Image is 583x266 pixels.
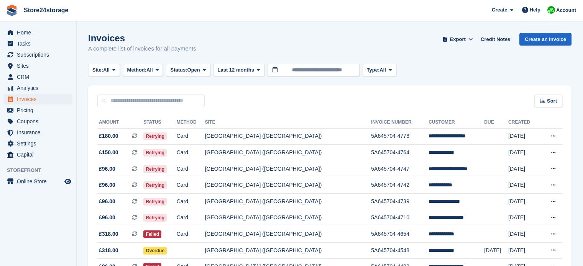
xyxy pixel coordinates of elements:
td: [DATE] [508,145,539,161]
span: Retrying [143,165,167,173]
span: Home [17,27,63,38]
button: Type: All [363,64,396,77]
img: Tracy Harper [547,6,555,14]
a: menu [4,94,72,104]
a: menu [4,105,72,116]
th: Status [143,116,176,129]
td: 5A645704-4778 [371,128,429,145]
button: Method: All [123,64,163,77]
span: Last 12 months [218,66,254,74]
span: Coupons [17,116,63,127]
td: Card [177,210,205,226]
a: menu [4,176,72,187]
td: [GEOGRAPHIC_DATA] ([GEOGRAPHIC_DATA]) [205,210,371,226]
span: Storefront [7,166,76,174]
th: Amount [97,116,143,129]
th: Due [484,116,508,129]
span: Retrying [143,181,167,189]
a: menu [4,72,72,82]
td: [DATE] [508,226,539,243]
td: [DATE] [508,210,539,226]
a: menu [4,27,72,38]
span: £150.00 [99,149,118,157]
td: 5A645704-4710 [371,210,429,226]
span: £318.00 [99,230,118,238]
span: Retrying [143,198,167,206]
a: menu [4,149,72,160]
td: Card [177,177,205,194]
span: Retrying [143,132,167,140]
td: Card [177,226,205,243]
span: Create [492,6,507,14]
a: menu [4,38,72,49]
td: [DATE] [508,194,539,210]
td: [GEOGRAPHIC_DATA] ([GEOGRAPHIC_DATA]) [205,128,371,145]
button: Last 12 months [213,64,264,77]
span: Method: [127,66,147,74]
span: £96.00 [99,214,115,222]
a: menu [4,127,72,138]
button: Export [441,33,475,46]
span: Subscriptions [17,49,63,60]
span: Analytics [17,83,63,93]
span: All [379,66,386,74]
a: menu [4,49,72,60]
th: Customer [429,116,484,129]
td: [DATE] [508,177,539,194]
span: £96.00 [99,181,115,189]
a: Create an Invoice [519,33,572,46]
span: Settings [17,138,63,149]
span: All [103,66,110,74]
span: Overdue [143,247,167,255]
td: [GEOGRAPHIC_DATA] ([GEOGRAPHIC_DATA]) [205,242,371,259]
button: Status: Open [166,64,210,77]
th: Created [508,116,539,129]
a: Preview store [63,177,72,186]
td: [DATE] [508,161,539,177]
a: menu [4,60,72,71]
button: Site: All [88,64,120,77]
img: stora-icon-8386f47178a22dfd0bd8f6a31ec36ba5ce8667c1dd55bd0f319d3a0aa187defe.svg [6,5,18,16]
span: Pricing [17,105,63,116]
span: Open [187,66,200,74]
a: menu [4,83,72,93]
span: CRM [17,72,63,82]
span: Capital [17,149,63,160]
td: [DATE] [508,128,539,145]
td: 5A645704-4739 [371,194,429,210]
td: 5A645704-4548 [371,242,429,259]
td: [GEOGRAPHIC_DATA] ([GEOGRAPHIC_DATA]) [205,194,371,210]
td: [GEOGRAPHIC_DATA] ([GEOGRAPHIC_DATA]) [205,145,371,161]
span: Help [530,6,540,14]
a: Store24storage [21,4,72,16]
td: 5A645704-4764 [371,145,429,161]
td: Card [177,128,205,145]
span: Tasks [17,38,63,49]
th: Site [205,116,371,129]
a: menu [4,116,72,127]
span: Invoices [17,94,63,104]
span: Account [556,7,576,14]
a: Credit Notes [478,33,513,46]
span: Sites [17,60,63,71]
td: [DATE] [484,242,508,259]
td: [DATE] [508,242,539,259]
span: Site: [92,66,103,74]
td: Card [177,145,205,161]
h1: Invoices [88,33,196,43]
p: A complete list of invoices for all payments [88,44,196,53]
span: £96.00 [99,197,115,206]
th: Invoice Number [371,116,429,129]
span: Insurance [17,127,63,138]
span: Failed [143,230,161,238]
td: 5A645704-4742 [371,177,429,194]
span: Type: [367,66,380,74]
td: Card [177,161,205,177]
span: All [146,66,153,74]
td: [GEOGRAPHIC_DATA] ([GEOGRAPHIC_DATA]) [205,161,371,177]
span: £318.00 [99,246,118,255]
span: Retrying [143,149,167,157]
td: 5A645704-4747 [371,161,429,177]
td: [GEOGRAPHIC_DATA] ([GEOGRAPHIC_DATA]) [205,226,371,243]
th: Method [177,116,205,129]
